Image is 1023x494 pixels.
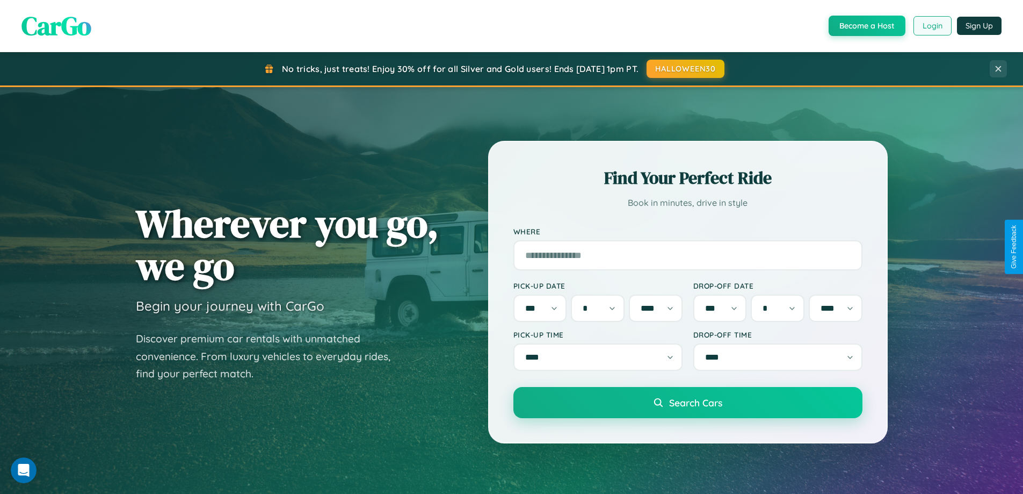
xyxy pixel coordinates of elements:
[693,330,862,339] label: Drop-off Time
[513,330,683,339] label: Pick-up Time
[136,202,439,287] h1: Wherever you go, we go
[693,281,862,290] label: Drop-off Date
[513,195,862,211] p: Book in minutes, drive in style
[829,16,905,36] button: Become a Host
[957,17,1002,35] button: Sign Up
[513,281,683,290] label: Pick-up Date
[913,16,952,35] button: Login
[513,387,862,418] button: Search Cars
[21,8,91,44] span: CarGo
[282,63,639,74] span: No tricks, just treats! Enjoy 30% off for all Silver and Gold users! Ends [DATE] 1pm PT.
[136,298,324,314] h3: Begin your journey with CarGo
[1010,225,1018,269] div: Give Feedback
[11,457,37,483] iframe: Intercom live chat
[647,60,724,78] button: HALLOWEEN30
[669,397,722,409] span: Search Cars
[513,166,862,190] h2: Find Your Perfect Ride
[513,227,862,236] label: Where
[136,330,404,383] p: Discover premium car rentals with unmatched convenience. From luxury vehicles to everyday rides, ...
